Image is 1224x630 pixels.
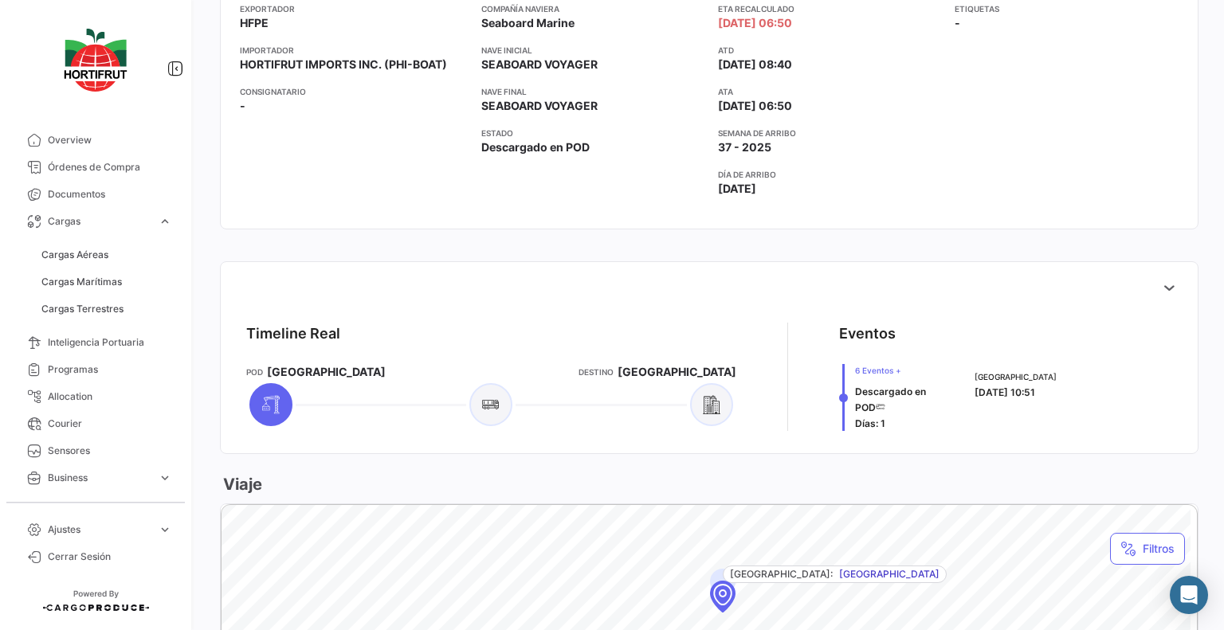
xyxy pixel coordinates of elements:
[13,329,178,356] a: Inteligencia Portuaria
[1110,533,1185,565] button: Filtros
[579,366,614,378] app-card-info-title: Destino
[240,15,269,31] span: HFPE
[158,471,172,485] span: expand_more
[158,522,172,537] span: expand_more
[240,57,447,72] span: HORTIFRUT IMPORTS INC. (PHI-BOAT)
[839,567,940,581] span: [GEOGRAPHIC_DATA]
[48,550,172,564] span: Cerrar Sesión
[955,15,960,31] span: -
[48,522,151,537] span: Ajustes
[718,168,942,181] app-card-info-title: Día de Arribo
[13,127,178,154] a: Overview
[48,471,151,485] span: Business
[48,362,172,377] span: Programas
[41,248,108,262] span: Cargas Aéreas
[481,15,575,31] span: Seaboard Marine
[855,417,885,429] span: Días: 1
[13,154,178,181] a: Órdenes de Compra
[48,187,172,202] span: Documentos
[481,139,590,155] span: Descargado en POD
[855,385,926,413] span: Descargado en POD
[13,181,178,208] a: Documentos
[240,44,469,57] app-card-info-title: Importador
[718,139,771,155] span: 37 - 2025
[220,473,262,495] h3: Viaje
[13,437,178,464] a: Sensores
[13,383,178,410] a: Allocation
[975,386,1035,398] span: [DATE] 10:51
[481,98,598,114] span: SEABOARD VOYAGER
[839,323,896,345] div: Eventos
[618,364,736,380] span: [GEOGRAPHIC_DATA]
[48,444,172,458] span: Sensores
[240,98,245,114] span: -
[41,302,124,316] span: Cargas Terrestres
[35,297,178,321] a: Cargas Terrestres
[267,364,386,380] span: [GEOGRAPHIC_DATA]
[48,335,172,350] span: Inteligencia Portuaria
[481,44,705,57] app-card-info-title: Nave inicial
[48,417,172,431] span: Courier
[955,2,1179,15] app-card-info-title: Etiquetas
[718,85,942,98] app-card-info-title: ATA
[718,44,942,57] app-card-info-title: ATD
[718,181,756,197] span: [DATE]
[1170,576,1208,614] div: Open Intercom Messenger
[718,15,792,31] span: [DATE] 06:50
[718,2,942,15] app-card-info-title: ETA Recalculado
[710,581,736,612] div: Map marker
[718,98,792,114] span: [DATE] 06:50
[41,275,122,289] span: Cargas Marítimas
[56,19,135,101] img: logo-hortifrut.svg
[246,323,340,345] div: Timeline Real
[975,370,1057,383] span: [GEOGRAPHIC_DATA]
[48,160,172,174] span: Órdenes de Compra
[35,270,178,294] a: Cargas Marítimas
[481,2,705,15] app-card-info-title: Compañía naviera
[13,356,178,383] a: Programas
[158,214,172,229] span: expand_more
[35,243,178,267] a: Cargas Aéreas
[240,85,469,98] app-card-info-title: Consignatario
[855,364,956,377] span: 6 Eventos +
[718,127,942,139] app-card-info-title: Semana de Arribo
[48,389,172,404] span: Allocation
[246,366,263,378] app-card-info-title: POD
[48,133,172,147] span: Overview
[481,57,598,72] span: SEABOARD VOYAGER
[48,214,151,229] span: Cargas
[481,85,705,98] app-card-info-title: Nave final
[13,410,178,437] a: Courier
[481,127,705,139] app-card-info-title: Estado
[718,57,792,72] span: [DATE] 08:40
[240,2,469,15] app-card-info-title: Exportador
